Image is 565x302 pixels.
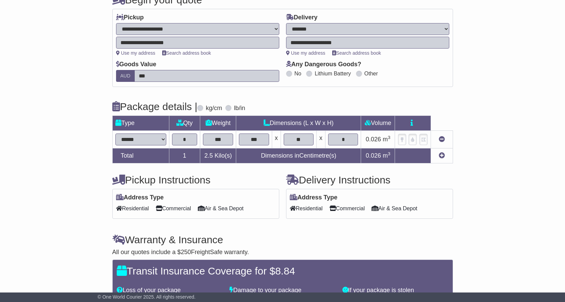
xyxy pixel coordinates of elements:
span: Residential [290,203,323,214]
td: 1 [169,148,200,163]
td: Kilo(s) [200,148,236,163]
td: x [272,131,281,148]
span: 0.026 [366,136,381,143]
span: Commercial [156,203,191,214]
label: kg/cm [206,105,222,112]
label: Other [364,70,378,77]
td: Type [112,116,169,131]
td: x [317,131,325,148]
td: Dimensions (L x W x H) [236,116,361,131]
h4: Warranty & Insurance [112,234,453,245]
a: Use my address [286,50,325,56]
h4: Delivery Instructions [286,174,453,185]
span: 8.84 [275,265,295,277]
label: Delivery [286,14,318,21]
span: 0.026 [366,152,381,159]
sup: 3 [388,151,391,156]
sup: 3 [388,135,391,140]
span: m [383,152,391,159]
h4: Package details | [112,101,197,112]
span: m [383,136,391,143]
label: Goods Value [116,61,156,68]
label: Pickup [116,14,144,21]
a: Use my address [116,50,155,56]
td: Dimensions in Centimetre(s) [236,148,361,163]
a: Add new item [439,152,445,159]
span: Commercial [329,203,365,214]
label: Lithium Battery [315,70,351,77]
div: Loss of your package [113,287,226,294]
td: Total [112,148,169,163]
span: Air & Sea Depot [198,203,244,214]
span: 250 [181,249,191,255]
a: Search address book [162,50,211,56]
div: Damage to your package [226,287,339,294]
td: Qty [169,116,200,131]
label: Any Dangerous Goods? [286,61,361,68]
a: Remove this item [439,136,445,143]
label: No [295,70,301,77]
label: AUD [116,70,135,82]
span: Residential [116,203,149,214]
span: 2.5 [204,152,213,159]
span: © One World Courier 2025. All rights reserved. [98,294,196,300]
td: Volume [361,116,395,131]
label: Address Type [116,194,164,201]
label: Address Type [290,194,338,201]
h4: Pickup Instructions [112,174,279,185]
a: Search address book [332,50,381,56]
label: lb/in [234,105,245,112]
span: Air & Sea Depot [372,203,417,214]
div: If your package is stolen [339,287,452,294]
div: All our quotes include a $ FreightSafe warranty. [112,249,453,256]
h4: Transit Insurance Coverage for $ [117,265,449,277]
td: Weight [200,116,236,131]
